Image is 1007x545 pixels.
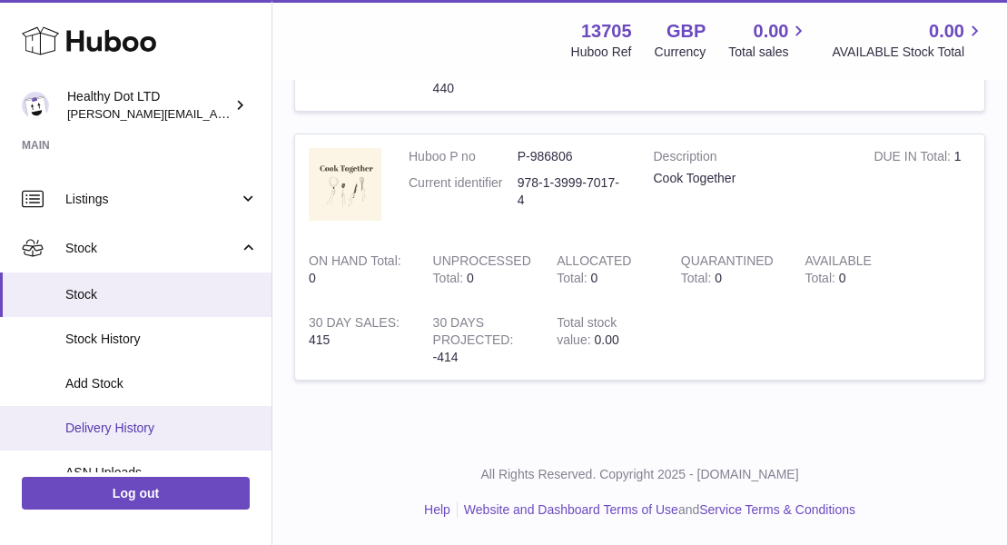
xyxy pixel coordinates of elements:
a: Service Terms & Conditions [699,502,855,517]
td: 1 [860,134,984,239]
strong: DUE IN Total [874,149,953,168]
span: Add Stock [65,375,258,392]
strong: AVAILABLE Total [805,253,871,290]
td: -414 [420,301,544,380]
td: 0 [295,239,420,301]
strong: 13705 [581,19,632,44]
span: 0.00 [929,19,964,44]
li: and [458,501,855,519]
strong: 30 DAY SALES [309,315,400,334]
dt: Huboo P no [409,148,518,165]
strong: Description [654,148,847,170]
strong: Total stock value [557,315,617,352]
strong: UNPROCESSED Total [433,253,531,290]
span: 0 [715,271,722,285]
td: 0 [791,239,915,301]
div: Healthy Dot LTD [67,88,231,123]
dd: P-986806 [518,148,627,165]
span: Stock [65,240,239,257]
span: [PERSON_NAME][EMAIL_ADDRESS][DOMAIN_NAME] [67,106,364,121]
span: Delivery History [65,420,258,437]
div: Cook Together [654,170,847,187]
span: 0.00 [594,332,618,347]
span: Stock [65,286,258,303]
span: AVAILABLE Stock Total [832,44,985,61]
span: Total sales [728,44,809,61]
span: 0.00 [754,19,789,44]
img: product image [309,148,381,221]
strong: 30 DAYS PROJECTED [433,315,514,352]
td: 0 [420,239,544,301]
span: Listings [65,191,239,208]
dt: Current identifier [409,174,518,209]
a: Help [424,502,450,517]
strong: ON HAND Total [309,253,401,272]
p: All Rights Reserved. Copyright 2025 - [DOMAIN_NAME] [287,466,992,483]
span: ASN Uploads [65,464,258,481]
a: 0.00 AVAILABLE Stock Total [832,19,985,61]
dd: 978-1-3999-7017-4 [518,174,627,209]
span: Stock History [65,331,258,348]
div: Currency [655,44,706,61]
a: Website and Dashboard Terms of Use [464,502,678,517]
a: Log out [22,477,250,510]
img: Dorothy@healthydot.com [22,92,49,119]
strong: QUARANTINED Total [681,253,774,290]
strong: GBP [666,19,706,44]
a: 0.00 Total sales [728,19,809,61]
div: Huboo Ref [571,44,632,61]
td: 415 [295,301,420,380]
td: 0 [543,239,667,301]
strong: ALLOCATED Total [557,253,631,290]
